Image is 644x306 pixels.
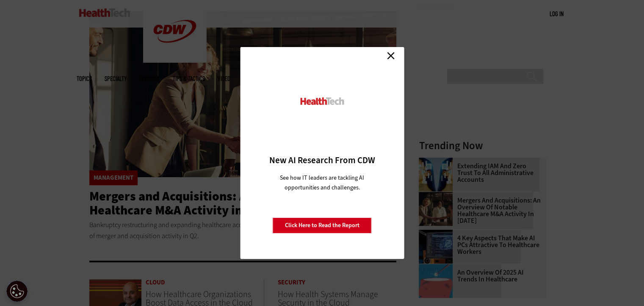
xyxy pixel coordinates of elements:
[384,49,397,62] a: Close
[6,281,28,302] div: Cookie Settings
[255,154,389,166] h3: New AI Research From CDW
[299,97,345,106] img: HealthTech_0.png
[6,281,28,302] button: Open Preferences
[270,173,374,192] p: See how IT leaders are tackling AI opportunities and challenges.
[273,217,372,234] a: Click Here to Read the Report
